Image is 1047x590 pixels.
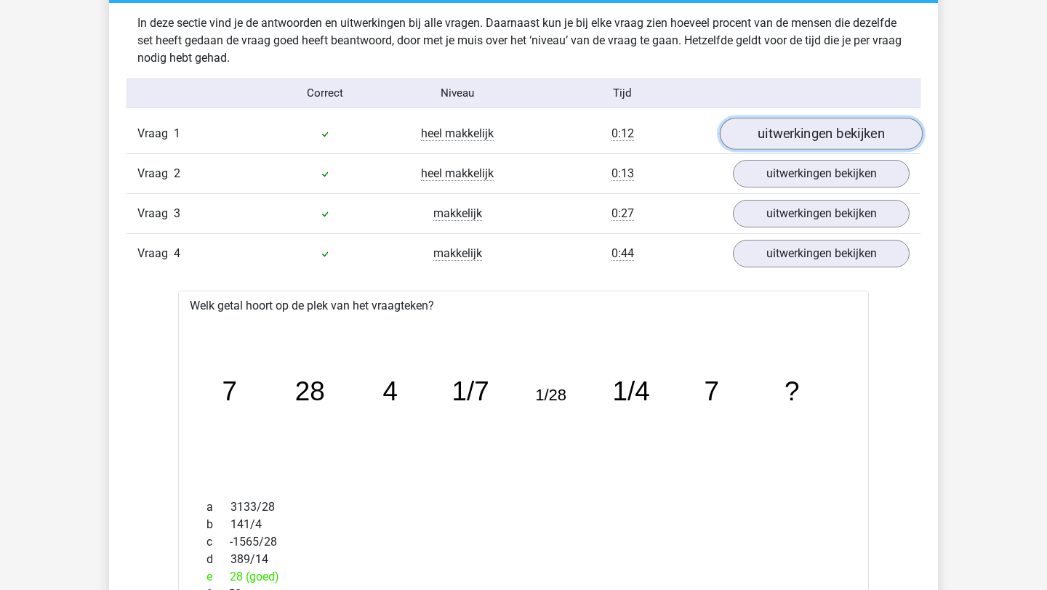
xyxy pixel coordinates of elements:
[196,533,851,551] div: -1565/28
[127,15,920,67] div: In deze sectie vind je de antwoorden en uitwerkingen bij alle vragen. Daarnaast kun je bij elke v...
[206,516,230,533] span: b
[260,85,392,102] div: Correct
[196,568,851,586] div: 28 (goed)
[536,387,567,405] tspan: 1/28
[196,498,851,516] div: 3133/28
[137,205,174,222] span: Vraag
[611,126,634,141] span: 0:12
[733,240,910,267] a: uitwerkingen bekijken
[391,85,523,102] div: Niveau
[137,125,174,142] span: Vraag
[523,85,722,102] div: Tijd
[786,377,801,407] tspan: ?
[206,533,230,551] span: c
[383,377,398,407] tspan: 4
[174,246,180,260] span: 4
[611,246,634,261] span: 0:44
[137,165,174,182] span: Vraag
[421,166,494,181] span: heel makkelijk
[421,126,494,141] span: heel makkelijk
[206,551,230,568] span: d
[611,206,634,221] span: 0:27
[174,126,180,140] span: 1
[206,498,230,516] span: a
[452,377,489,407] tspan: 1/7
[196,551,851,568] div: 389/14
[733,160,910,187] a: uitwerkingen bekijken
[222,377,237,407] tspan: 7
[174,206,180,220] span: 3
[295,377,325,407] tspan: 28
[705,377,721,407] tspan: 7
[720,118,923,150] a: uitwerkingen bekijken
[196,516,851,533] div: 141/4
[733,200,910,227] a: uitwerkingen bekijken
[137,245,174,262] span: Vraag
[206,568,230,586] span: e
[611,166,634,181] span: 0:13
[174,166,180,180] span: 2
[433,206,482,221] span: makkelijk
[433,246,482,261] span: makkelijk
[614,377,651,407] tspan: 1/4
